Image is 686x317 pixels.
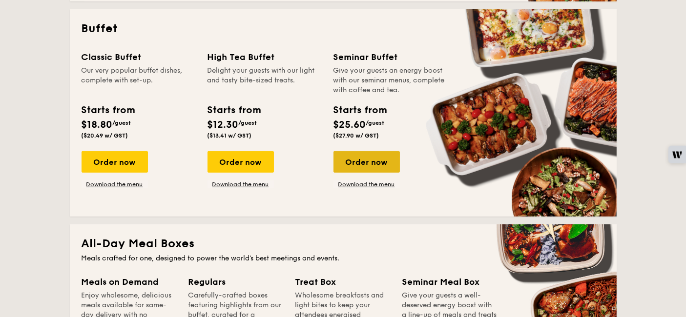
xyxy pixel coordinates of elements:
[333,66,448,95] div: Give your guests an energy boost with our seminar menus, complete with coffee and tea.
[208,50,322,64] div: High Tea Buffet
[208,132,252,139] span: ($13.41 w/ GST)
[82,21,605,37] h2: Buffet
[295,275,391,289] div: Treat Box
[82,275,177,289] div: Meals on Demand
[239,119,257,126] span: /guest
[333,119,366,131] span: $25.60
[402,275,498,289] div: Seminar Meal Box
[208,119,239,131] span: $12.30
[82,180,148,188] a: Download the menu
[82,103,135,118] div: Starts from
[333,132,379,139] span: ($27.90 w/ GST)
[333,50,448,64] div: Seminar Buffet
[366,119,385,126] span: /guest
[208,103,261,118] div: Starts from
[82,254,605,263] div: Meals crafted for one, designed to power the world's best meetings and events.
[208,180,274,188] a: Download the menu
[82,236,605,252] h2: All-Day Meal Boxes
[82,151,148,173] div: Order now
[82,119,113,131] span: $18.80
[333,180,400,188] a: Download the menu
[333,103,387,118] div: Starts from
[188,275,284,289] div: Regulars
[82,50,196,64] div: Classic Buffet
[113,119,131,126] span: /guest
[333,151,400,173] div: Order now
[208,151,274,173] div: Order now
[82,132,128,139] span: ($20.49 w/ GST)
[208,66,322,95] div: Delight your guests with our light and tasty bite-sized treats.
[82,66,196,95] div: Our very popular buffet dishes, complete with set-up.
